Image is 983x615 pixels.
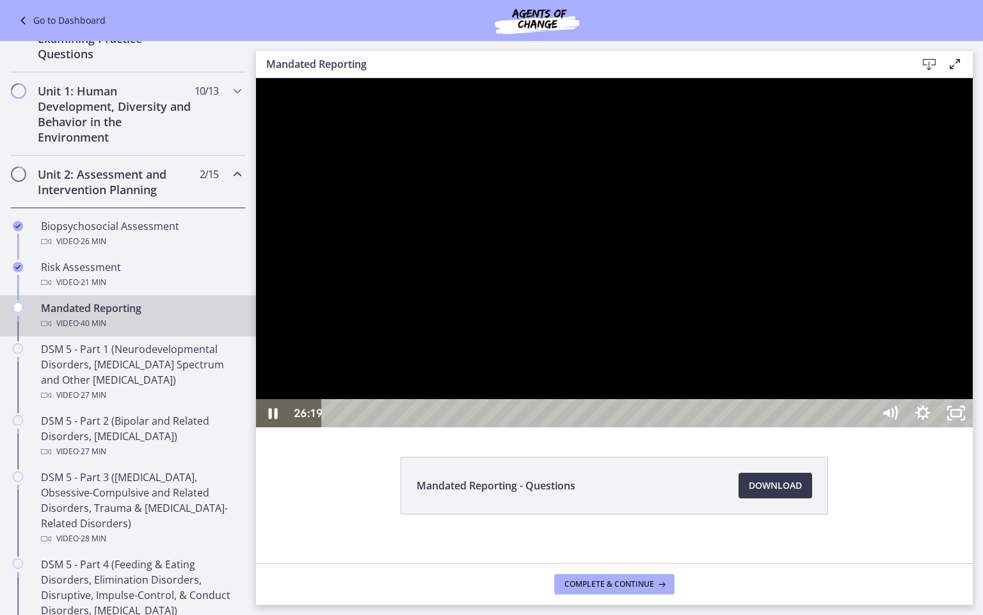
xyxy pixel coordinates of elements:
[79,275,106,290] span: · 21 min
[41,531,241,546] div: Video
[41,300,241,331] div: Mandated Reporting
[41,341,241,403] div: DSM 5 - Part 1 (Neurodevelopmental Disorders, [MEDICAL_DATA] Spectrum and Other [MEDICAL_DATA])
[460,5,614,36] img: Agents of Change
[41,234,241,249] div: Video
[266,56,896,72] h3: Mandated Reporting
[41,218,241,249] div: Biopsychosocial Assessment
[41,470,241,546] div: DSM 5 - Part 3 ([MEDICAL_DATA], Obsessive-Compulsive and Related Disorders, Trauma & [MEDICAL_DAT...
[13,221,23,231] i: Completed
[41,388,241,403] div: Video
[739,473,812,498] a: Download
[617,321,650,349] button: Mute
[41,259,241,290] div: Risk Assessment
[79,444,106,459] span: · 27 min
[256,78,973,427] iframe: Video Lesson
[79,234,106,249] span: · 26 min
[79,388,106,403] span: · 27 min
[749,478,802,493] span: Download
[41,316,241,331] div: Video
[200,167,218,182] span: 2 / 15
[79,316,106,331] span: · 40 min
[41,275,241,290] div: Video
[41,444,241,459] div: Video
[554,574,675,594] button: Complete & continue
[38,83,194,145] h2: Unit 1: Human Development, Diversity and Behavior in the Environment
[195,83,218,99] span: 10 / 13
[417,478,575,493] span: Mandated Reporting - Questions
[13,262,23,272] i: Completed
[564,579,654,589] span: Complete & continue
[650,321,683,349] button: Show settings menu
[683,321,717,349] button: Unfullscreen
[79,531,106,546] span: · 28 min
[38,167,194,197] h2: Unit 2: Assessment and Intervention Planning
[41,413,241,459] div: DSM 5 - Part 2 (Bipolar and Related Disorders, [MEDICAL_DATA])
[15,13,106,28] a: Go to Dashboard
